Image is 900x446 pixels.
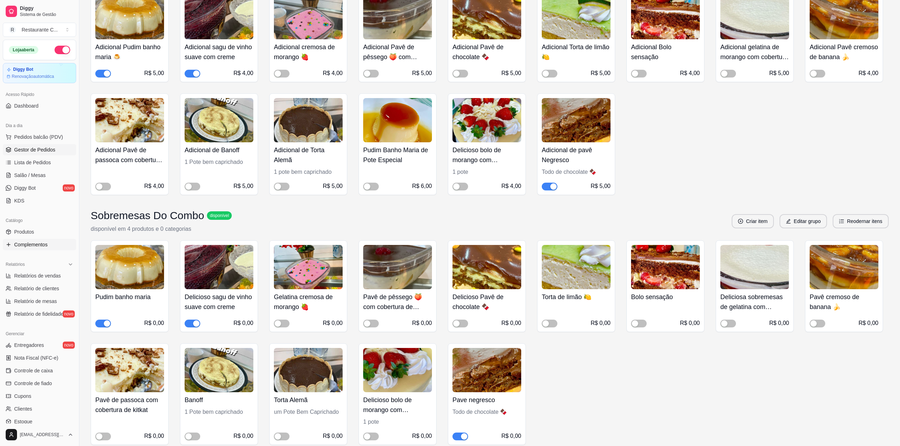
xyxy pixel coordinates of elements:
h4: Pave negresco [452,395,521,405]
span: Pedidos balcão (PDV) [14,133,63,141]
span: Complementos [14,241,47,248]
h4: Deliciosa sobremesas de gelatina com cobertura especial [720,292,789,312]
button: plus-circleCriar item [732,214,774,228]
a: KDS [3,195,76,206]
a: Dashboard [3,100,76,111]
h4: Torta Alemã [274,395,343,405]
img: product-image [631,245,700,289]
img: product-image [542,245,611,289]
h3: Sobremesas Do Combo [91,209,204,222]
img: product-image [542,98,611,142]
a: Cupons [3,390,76,402]
div: R$ 0,00 [591,319,611,327]
button: ordered-listReodernar itens [833,214,889,228]
div: R$ 4,00 [234,69,253,78]
div: Loja aberta [9,46,38,54]
h4: Gelatina cremosa de morango 🍓 [274,292,343,312]
div: 1 pote [452,168,521,176]
div: R$ 4,00 [859,69,878,78]
a: Salão / Mesas [3,170,76,181]
h4: Bolo sensação [631,292,700,302]
p: disponível em 4 produtos e 0 categorias [91,225,232,233]
a: Gestor de Pedidos [3,144,76,155]
div: 1 pote [363,418,432,426]
a: Clientes [3,403,76,414]
button: [EMAIL_ADDRESS][DOMAIN_NAME] [3,426,76,443]
span: Relatórios [6,262,25,267]
h4: Adicional Pavê de passoca com cobertura de KitKat [95,145,164,165]
div: R$ 0,00 [323,319,343,327]
div: 1 Pote bem caprichado [185,408,253,416]
h4: Adicional Pavê cremoso de banana 🍌 [810,42,878,62]
div: R$ 0,00 [234,432,253,440]
span: ordered-list [839,219,844,224]
div: 1 pote bem caprichado [274,168,343,176]
div: R$ 4,00 [323,69,343,78]
h4: Pavê de pêssego 🍑 com cobertura de chocolate 🍫 [363,292,432,312]
div: R$ 5,00 [234,182,253,190]
h4: Adicional Torta de limão 🍋 [542,42,611,62]
div: R$ 5,00 [591,182,611,190]
div: R$ 0,00 [412,432,432,440]
h4: Adicional de Banoff [185,145,253,155]
div: 1 Pote bem caprichado [185,158,253,166]
span: Sistema de Gestão [20,12,73,17]
a: Controle de fiado [3,378,76,389]
div: Catálogo [3,215,76,226]
h4: Adicional Bolo sensação [631,42,700,62]
div: Todo de chocolate 🍫 [542,168,611,176]
div: Dia a dia [3,120,76,131]
a: Relatório de mesas [3,296,76,307]
h4: Pavê de passoca com cobertura de kitkat [95,395,164,415]
h4: Pudim banho maria [95,292,164,302]
div: R$ 5,00 [323,182,343,190]
span: Controle de caixa [14,367,53,374]
div: R$ 0,00 [234,319,253,327]
a: Lista de Pedidos [3,157,76,168]
a: Nota Fiscal (NFC-e) [3,352,76,364]
span: KDS [14,197,24,204]
h4: Banoff [185,395,253,405]
div: R$ 0,00 [501,319,521,327]
h4: Pudim Banho Maria de Pote Especial [363,145,432,165]
h4: Pavê cremoso de banana 🍌 [810,292,878,312]
img: product-image [452,348,521,392]
span: Cupons [14,393,31,400]
div: Todo de chocolate 🍫 [452,408,521,416]
span: Entregadores [14,342,44,349]
div: R$ 0,00 [144,319,164,327]
a: Estoque [3,416,76,427]
div: R$ 5,00 [501,69,521,78]
span: Controle de fiado [14,380,52,387]
h4: Adicional Pudim banho maria 🍮 [95,42,164,62]
h4: Adicional de pavê Negresco [542,145,611,165]
h4: Adicional Pavê de chocolate 🍫 [452,42,521,62]
span: R [9,26,16,33]
a: Relatórios de vendas [3,270,76,281]
h4: Adicional sagu de vinho suave com creme [185,42,253,62]
span: Diggy [20,5,73,12]
div: R$ 5,00 [769,69,789,78]
div: um Pote Bem Caprichado [274,408,343,416]
img: product-image [720,245,789,289]
div: R$ 0,00 [769,319,789,327]
h4: Delicioso sagu de vinho suave com creme [185,292,253,312]
div: Gerenciar [3,328,76,339]
span: Dashboard [14,102,39,109]
img: product-image [274,98,343,142]
span: Produtos [14,228,34,235]
span: Gestor de Pedidos [14,146,55,153]
img: product-image [185,245,253,289]
img: product-image [185,98,253,142]
div: R$ 4,00 [144,182,164,190]
a: Diggy BotRenovaçãoautomática [3,63,76,83]
article: Renovação automática [12,74,54,79]
img: product-image [185,348,253,392]
img: product-image [810,245,878,289]
img: product-image [95,348,164,392]
button: editEditar grupo [780,214,827,228]
a: Relatório de clientes [3,283,76,294]
a: Controle de caixa [3,365,76,376]
div: R$ 0,00 [412,319,432,327]
a: Produtos [3,226,76,238]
